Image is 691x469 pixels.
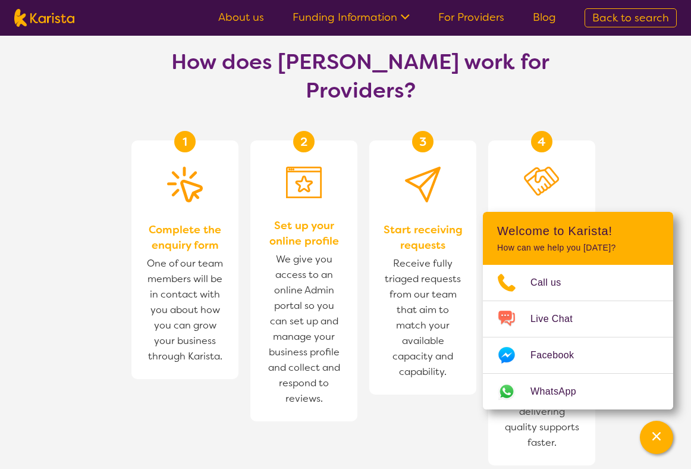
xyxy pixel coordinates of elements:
[262,218,345,249] span: Set up your online profile
[640,421,673,454] button: Channel Menu
[412,131,434,152] div: 3
[381,253,464,383] span: Receive fully triaged requests from our team that aim to match your available capacity and capabi...
[585,8,677,27] a: Back to search
[483,265,673,409] ul: Choose channel
[530,383,591,401] span: WhatsApp
[497,243,659,253] p: How can we help you [DATE]?
[167,167,203,202] img: Complete the enquiry form
[286,167,322,198] img: Set up your online profile
[438,10,504,24] a: For Providers
[592,11,669,25] span: Back to search
[483,212,673,409] div: Channel Menu
[530,274,576,292] span: Call us
[530,346,588,364] span: Facebook
[530,310,587,328] span: Live Chat
[524,167,560,196] img: Onboard
[161,48,560,105] h1: How does [PERSON_NAME] work for Providers?
[531,131,552,152] div: 4
[405,167,441,202] img: Provider Start receiving requests
[381,222,464,253] span: Start receiving requests
[143,253,227,367] span: One of our team members will be in contact with you about how you can grow your business through ...
[497,224,659,238] h2: Welcome to Karista!
[293,131,315,152] div: 2
[262,249,345,409] span: We give you access to an online Admin portal so you can set up and manage your business profile a...
[174,131,196,152] div: 1
[14,9,74,27] img: Karista logo
[293,10,410,24] a: Funding Information
[483,374,673,409] a: Web link opens in a new tab.
[218,10,264,24] a: About us
[533,10,556,24] a: Blog
[143,222,227,253] span: Complete the enquiry form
